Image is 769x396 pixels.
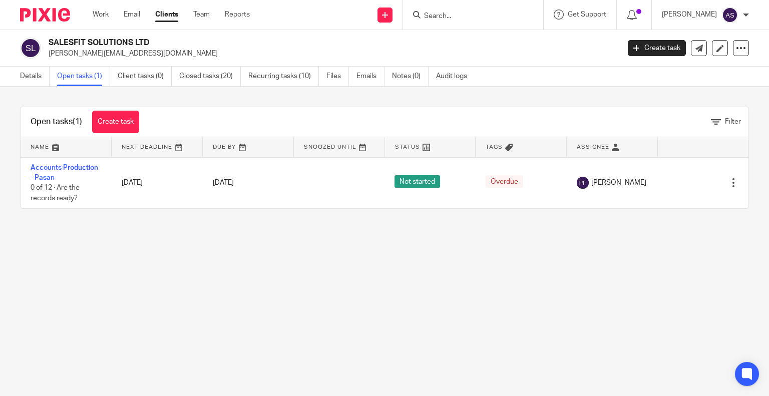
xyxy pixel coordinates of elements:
a: Open tasks (1) [57,67,110,86]
img: svg%3E [20,38,41,59]
a: Emails [356,67,384,86]
a: Create task [628,40,686,56]
span: 0 of 12 · Are the records ready? [31,184,80,202]
span: Snoozed Until [304,144,356,150]
span: Overdue [486,175,523,188]
h1: Open tasks [31,117,82,127]
a: Reports [225,10,250,20]
span: [PERSON_NAME] [591,178,646,188]
a: Files [326,67,349,86]
a: Clients [155,10,178,20]
a: Work [93,10,109,20]
span: Not started [395,175,440,188]
a: Notes (0) [392,67,429,86]
span: [DATE] [213,179,234,186]
span: Get Support [568,11,606,18]
span: (1) [73,118,82,126]
span: Tags [486,144,503,150]
a: Recurring tasks (10) [248,67,319,86]
input: Search [423,12,513,21]
span: Status [395,144,420,150]
span: Filter [725,118,741,125]
img: svg%3E [577,177,589,189]
p: [PERSON_NAME][EMAIL_ADDRESS][DOMAIN_NAME] [49,49,613,59]
td: [DATE] [112,157,203,208]
a: Closed tasks (20) [179,67,241,86]
a: Team [193,10,210,20]
a: Email [124,10,140,20]
a: Details [20,67,50,86]
img: Pixie [20,8,70,22]
a: Create task [92,111,139,133]
p: [PERSON_NAME] [662,10,717,20]
a: Accounts Production - Pasan [31,164,98,181]
img: svg%3E [722,7,738,23]
h2: SALESFIT SOLUTIONS LTD [49,38,500,48]
a: Audit logs [436,67,475,86]
a: Client tasks (0) [118,67,172,86]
